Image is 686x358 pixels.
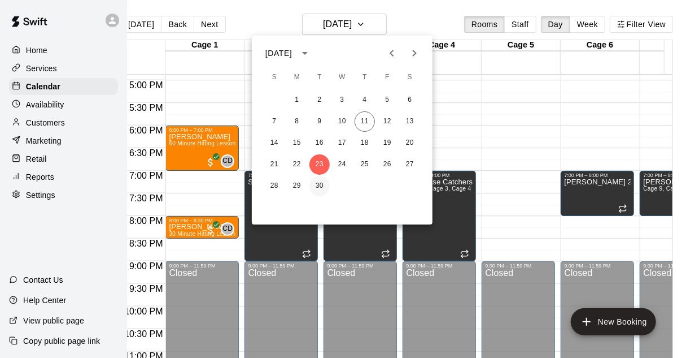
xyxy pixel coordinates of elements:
[309,90,330,110] button: 2
[377,133,397,153] button: 19
[332,66,352,89] span: Wednesday
[400,133,420,153] button: 20
[377,90,397,110] button: 5
[287,133,307,153] button: 15
[264,66,285,89] span: Sunday
[400,154,420,175] button: 27
[264,133,285,153] button: 14
[355,154,375,175] button: 25
[309,133,330,153] button: 16
[400,90,420,110] button: 6
[400,66,420,89] span: Saturday
[287,111,307,132] button: 8
[332,90,352,110] button: 3
[309,176,330,196] button: 30
[377,66,397,89] span: Friday
[287,90,307,110] button: 1
[287,176,307,196] button: 29
[355,90,375,110] button: 4
[295,44,314,63] button: calendar view is open, switch to year view
[332,111,352,132] button: 10
[332,154,352,175] button: 24
[355,133,375,153] button: 18
[309,111,330,132] button: 9
[355,66,375,89] span: Thursday
[400,111,420,132] button: 13
[332,133,352,153] button: 17
[287,154,307,175] button: 22
[377,111,397,132] button: 12
[309,66,330,89] span: Tuesday
[309,154,330,175] button: 23
[355,111,375,132] button: 11
[403,42,426,64] button: Next month
[264,111,285,132] button: 7
[287,66,307,89] span: Monday
[264,176,285,196] button: 28
[265,48,292,59] div: [DATE]
[377,154,397,175] button: 26
[381,42,403,64] button: Previous month
[264,154,285,175] button: 21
